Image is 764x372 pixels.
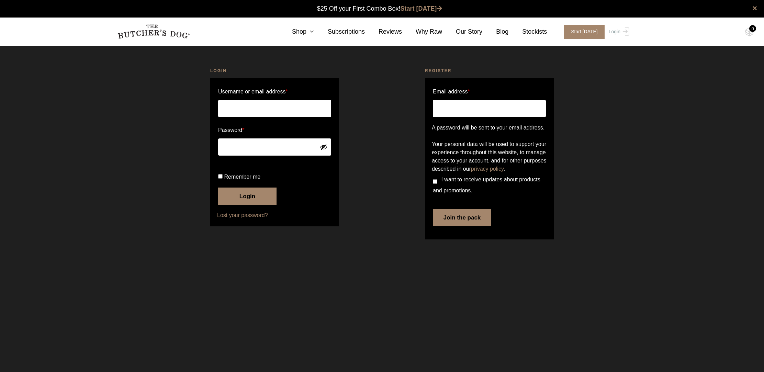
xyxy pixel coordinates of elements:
a: Lost your password? [217,211,332,219]
a: Reviews [365,27,402,36]
a: Why Raw [402,27,442,36]
span: Remember me [224,174,260,180]
button: Show password [320,143,327,151]
a: Start [DATE] [557,25,607,39]
h2: Login [210,67,339,74]
p: Your personal data will be used to support your experience throughout this website, to manage acc... [432,140,547,173]
a: Login [607,25,629,39]
span: Start [DATE] [564,25,605,39]
p: A password will be sent to your email address. [432,124,547,132]
input: Remember me [218,174,223,179]
div: 0 [749,25,756,32]
button: Join the pack [433,209,491,226]
label: Password [218,125,331,136]
img: TBD_Cart-Empty.png [745,27,754,36]
label: Username or email address [218,86,331,97]
a: privacy policy [471,166,504,172]
a: Blog [482,27,508,36]
a: Start [DATE] [401,5,442,12]
label: Email address [433,86,470,97]
a: Our Story [442,27,482,36]
button: Login [218,188,277,205]
h2: Register [425,67,554,74]
a: Shop [278,27,314,36]
a: Subscriptions [314,27,365,36]
span: I want to receive updates about products and promotions. [433,177,540,193]
a: Stockists [508,27,547,36]
input: I want to receive updates about products and promotions. [433,179,437,184]
a: close [752,4,757,12]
